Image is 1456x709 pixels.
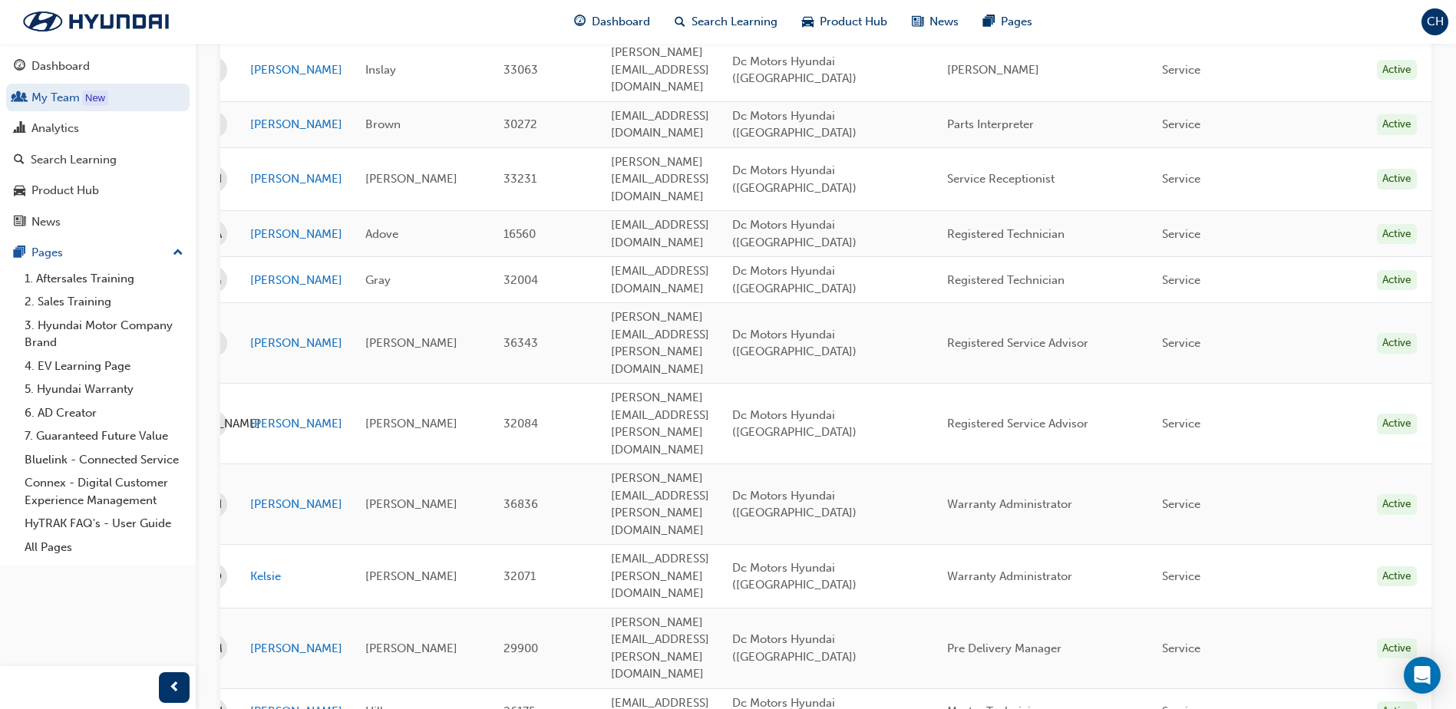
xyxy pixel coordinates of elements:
[503,117,537,131] span: 30272
[18,290,190,314] a: 2. Sales Training
[18,512,190,536] a: HyTRAK FAQ's - User Guide
[1162,63,1200,77] span: Service
[574,12,586,31] span: guage-icon
[503,63,538,77] span: 33063
[365,497,457,511] span: [PERSON_NAME]
[18,448,190,472] a: Bluelink - Connected Service
[1377,414,1417,434] div: Active
[983,12,995,31] span: pages-icon
[947,417,1088,430] span: Registered Service Advisor
[1162,273,1200,287] span: Service
[18,401,190,425] a: 6. AD Creator
[820,13,887,31] span: Product Hub
[611,264,709,295] span: [EMAIL_ADDRESS][DOMAIN_NAME]
[503,336,538,350] span: 36343
[900,6,971,38] a: news-iconNews
[611,218,709,249] span: [EMAIL_ADDRESS][DOMAIN_NAME]
[14,153,25,167] span: search-icon
[1377,114,1417,135] div: Active
[1377,494,1417,515] div: Active
[1377,566,1417,587] div: Active
[250,116,342,134] a: [PERSON_NAME]
[1162,497,1200,511] span: Service
[14,122,25,136] span: chart-icon
[947,227,1065,241] span: Registered Technician
[18,314,190,354] a: 3. Hyundai Motor Company Brand
[250,226,342,243] a: [PERSON_NAME]
[611,471,709,537] span: [PERSON_NAME][EMAIL_ADDRESS][PERSON_NAME][DOMAIN_NAME]
[947,497,1072,511] span: Warranty Administrator
[1162,417,1200,430] span: Service
[503,172,537,186] span: 33231
[732,264,857,295] span: Dc Motors Hyundai ([GEOGRAPHIC_DATA])
[732,54,857,86] span: Dc Motors Hyundai ([GEOGRAPHIC_DATA])
[6,49,190,239] button: DashboardMy TeamAnalyticsSearch LearningProduct HubNews
[611,109,709,140] span: [EMAIL_ADDRESS][DOMAIN_NAME]
[18,267,190,291] a: 1. Aftersales Training
[250,335,342,352] a: [PERSON_NAME]
[1421,8,1448,35] button: CH
[947,273,1065,287] span: Registered Technician
[947,641,1061,655] span: Pre Delivery Manager
[1427,13,1444,31] span: CH
[18,536,190,559] a: All Pages
[1377,270,1417,291] div: Active
[947,172,1055,186] span: Service Receptionist
[611,45,709,94] span: [PERSON_NAME][EMAIL_ADDRESS][DOMAIN_NAME]
[8,5,184,38] img: Trak
[732,408,857,440] span: Dc Motors Hyundai ([GEOGRAPHIC_DATA])
[503,497,538,511] span: 36836
[14,184,25,198] span: car-icon
[6,239,190,267] button: Pages
[206,226,222,243] span: HA
[503,227,536,241] span: 16560
[365,417,457,430] span: [PERSON_NAME]
[173,243,183,263] span: up-icon
[732,163,857,195] span: Dc Motors Hyundai ([GEOGRAPHIC_DATA])
[1377,333,1417,354] div: Active
[503,417,538,430] span: 32084
[6,52,190,81] a: Dashboard
[6,84,190,112] a: My Team
[1377,638,1417,659] div: Active
[1377,169,1417,190] div: Active
[14,216,25,229] span: news-icon
[611,310,709,376] span: [PERSON_NAME][EMAIL_ADDRESS][PERSON_NAME][DOMAIN_NAME]
[1377,60,1417,81] div: Active
[18,471,190,512] a: Connex - Digital Customer Experience Management
[6,114,190,143] a: Analytics
[31,182,99,200] div: Product Hub
[31,120,79,137] div: Analytics
[6,146,190,174] a: Search Learning
[365,63,396,77] span: Inslay
[503,569,536,583] span: 32071
[732,561,857,592] span: Dc Motors Hyundai ([GEOGRAPHIC_DATA])
[790,6,900,38] a: car-iconProduct Hub
[562,6,662,38] a: guage-iconDashboard
[18,378,190,401] a: 5. Hyundai Warranty
[14,60,25,74] span: guage-icon
[18,424,190,448] a: 7. Guaranteed Future Value
[1162,172,1200,186] span: Service
[732,109,857,140] span: Dc Motors Hyundai ([GEOGRAPHIC_DATA])
[18,354,190,378] a: 4. EV Learning Page
[662,6,790,38] a: search-iconSearch Learning
[503,273,538,287] span: 32004
[31,151,117,169] div: Search Learning
[14,91,25,105] span: people-icon
[250,568,342,585] a: Kelsie
[675,12,685,31] span: search-icon
[1377,224,1417,245] div: Active
[250,496,342,513] a: [PERSON_NAME]
[250,640,342,658] a: [PERSON_NAME]
[1162,336,1200,350] span: Service
[1162,117,1200,131] span: Service
[732,218,857,249] span: Dc Motors Hyundai ([GEOGRAPHIC_DATA])
[250,415,342,433] a: [PERSON_NAME]
[365,172,457,186] span: [PERSON_NAME]
[250,170,342,188] a: [PERSON_NAME]
[947,569,1072,583] span: Warranty Administrator
[732,489,857,520] span: Dc Motors Hyundai ([GEOGRAPHIC_DATA])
